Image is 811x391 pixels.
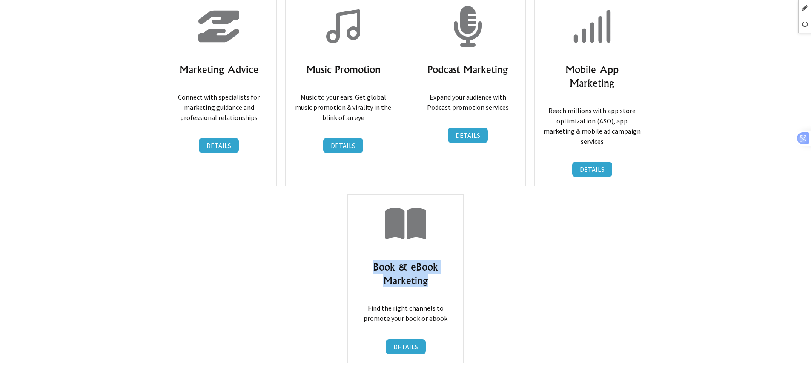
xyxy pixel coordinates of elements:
[543,95,641,157] p: Reach millions with app store optimization (ASO), app marketing & mobile ad campaign services
[419,82,517,123] p: Expand your audience with Podcast promotion services
[294,63,392,76] h3: Music Promotion
[356,260,454,287] h3: Book & eBook Marketing
[386,339,426,354] a: DETAILS
[294,82,392,133] p: Music to your ears. Get global music promotion & virality in the blink of an eye
[448,128,488,143] a: DETAILS
[170,82,268,133] p: Connect with specialists for marketing guidance and professional relationships
[170,63,268,76] h3: Marketing Advice
[323,138,363,153] a: DETAILS
[356,293,454,334] p: Find the right channels to promote your book or ebook
[572,162,612,177] a: DETAILS
[199,138,239,153] a: DETAILS
[419,63,517,76] h3: Podcast Marketing
[543,63,641,90] h3: Mobile App Marketing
